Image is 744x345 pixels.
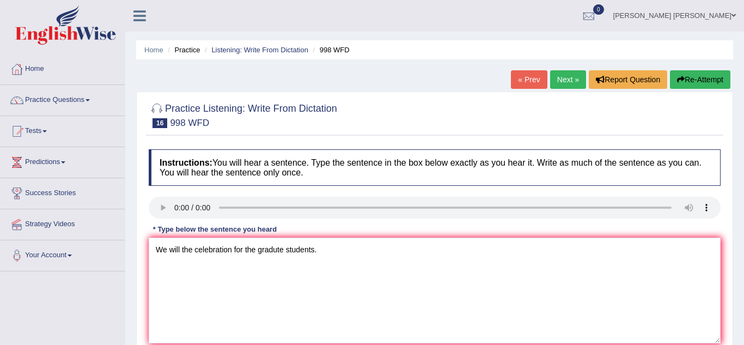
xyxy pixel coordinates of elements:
[149,149,721,186] h4: You will hear a sentence. Type the sentence in the box below exactly as you hear it. Write as muc...
[170,118,209,128] small: 998 WFD
[149,224,281,234] div: * Type below the sentence you heard
[1,178,125,205] a: Success Stories
[211,46,308,54] a: Listening: Write From Dictation
[160,158,212,167] b: Instructions:
[511,70,547,89] a: « Prev
[589,70,667,89] button: Report Question
[144,46,163,54] a: Home
[310,45,350,55] li: 998 WFD
[1,209,125,237] a: Strategy Videos
[165,45,200,55] li: Practice
[550,70,586,89] a: Next »
[153,118,167,128] span: 16
[670,70,730,89] button: Re-Attempt
[149,101,337,128] h2: Practice Listening: Write From Dictation
[1,85,125,112] a: Practice Questions
[1,54,125,81] a: Home
[1,147,125,174] a: Predictions
[593,4,604,15] span: 0
[1,240,125,268] a: Your Account
[1,116,125,143] a: Tests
